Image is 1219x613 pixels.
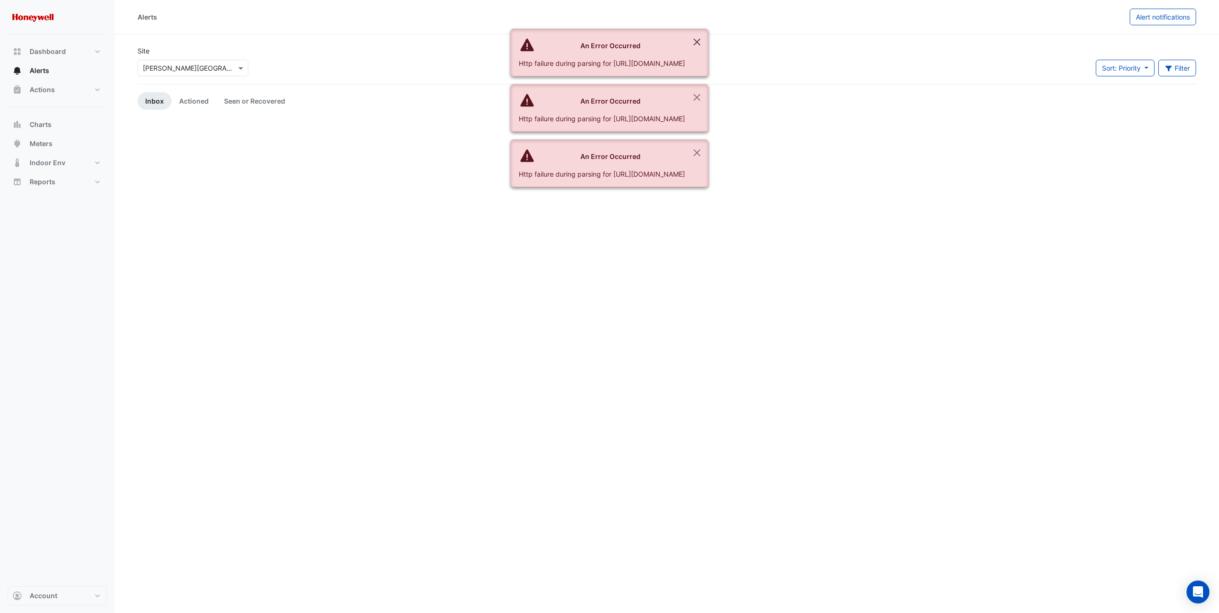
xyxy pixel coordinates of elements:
[30,47,66,56] span: Dashboard
[1096,60,1155,76] button: Sort: Priority
[519,58,685,68] div: Http failure during parsing for [URL][DOMAIN_NAME]
[12,66,22,75] app-icon: Alerts
[12,47,22,56] app-icon: Dashboard
[1102,64,1141,72] span: Sort: Priority
[138,92,171,110] a: Inbox
[30,177,55,187] span: Reports
[8,134,107,153] button: Meters
[30,139,53,148] span: Meters
[686,140,708,166] button: Close
[8,172,107,191] button: Reports
[138,46,150,56] label: Site
[12,120,22,129] app-icon: Charts
[8,61,107,80] button: Alerts
[580,97,641,105] strong: An Error Occurred
[1136,13,1190,21] span: Alert notifications
[11,8,54,27] img: Company Logo
[30,85,55,95] span: Actions
[138,12,157,22] div: Alerts
[8,115,107,134] button: Charts
[171,92,216,110] a: Actioned
[1187,581,1209,603] div: Open Intercom Messenger
[8,42,107,61] button: Dashboard
[686,29,708,55] button: Close
[519,169,685,179] div: Http failure during parsing for [URL][DOMAIN_NAME]
[580,42,641,50] strong: An Error Occurred
[8,80,107,99] button: Actions
[1158,60,1197,76] button: Filter
[8,586,107,605] button: Account
[30,120,52,129] span: Charts
[12,139,22,148] app-icon: Meters
[216,92,293,110] a: Seen or Recovered
[30,591,57,601] span: Account
[12,177,22,187] app-icon: Reports
[30,158,65,168] span: Indoor Env
[686,85,708,110] button: Close
[1130,9,1196,25] button: Alert notifications
[580,152,641,160] strong: An Error Occurred
[12,85,22,95] app-icon: Actions
[12,158,22,168] app-icon: Indoor Env
[519,114,685,124] div: Http failure during parsing for [URL][DOMAIN_NAME]
[30,66,49,75] span: Alerts
[8,153,107,172] button: Indoor Env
